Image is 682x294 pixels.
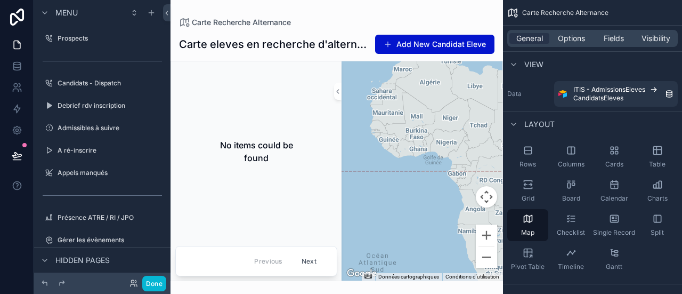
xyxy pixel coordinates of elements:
span: Visibility [642,33,670,44]
label: Debrief rdv inscription [58,101,162,110]
span: Board [562,194,580,203]
span: Map [521,228,534,237]
span: Split [651,228,664,237]
label: Gérer les évènements [58,236,162,244]
button: Gantt [594,243,635,275]
span: Hidden pages [55,255,110,266]
button: Rows [507,141,548,173]
button: Grid [507,175,548,207]
span: Pivot Table [511,263,545,271]
button: Single Record [594,209,635,241]
span: Columns [558,160,584,169]
a: Appels manqués [40,164,164,181]
button: Pivot Table [507,243,548,275]
label: Prospects [58,34,162,43]
h2: No items could be found [209,139,303,164]
label: Appels manqués [58,169,162,177]
a: Prospects [40,30,164,47]
span: Calendar [600,194,628,203]
a: Présence ATRE / RI / JPO [40,209,164,226]
button: Checklist [550,209,591,241]
a: Gérer les évènements [40,232,164,249]
span: View [524,59,543,70]
button: Board [550,175,591,207]
span: Fields [604,33,624,44]
span: Charts [647,194,668,203]
button: Cards [594,141,635,173]
span: Checklist [557,228,585,237]
button: Columns [550,141,591,173]
a: A ré-inscrire [40,142,164,159]
img: Airtable Logo [558,90,567,98]
label: Data [507,90,550,98]
button: Table [637,141,678,173]
button: Next [294,253,324,269]
span: General [516,33,543,44]
button: Calendar [594,175,635,207]
span: Options [558,33,585,44]
span: Cards [605,160,623,169]
span: Layout [524,119,555,130]
button: Split [637,209,678,241]
label: Présence ATRE / RI / JPO [58,213,162,222]
span: Rows [519,160,536,169]
label: Admissibles à suivre [58,124,162,132]
span: Carte Recherche Alternance [522,9,608,17]
span: CandidatsEleves [573,94,623,102]
button: Map [507,209,548,241]
button: Charts [637,175,678,207]
button: Timeline [550,243,591,275]
label: Candidats - Dispatch [58,79,162,88]
a: Admissibles à suivre [40,120,164,137]
a: Candidats - Dispatch [40,75,164,92]
span: Timeline [558,263,584,271]
span: ITIS - AdmissionsEleves [573,85,645,94]
span: Single Record [593,228,635,237]
span: Menu [55,7,78,18]
span: Table [649,160,665,169]
a: Debrief rdv inscription [40,97,164,114]
label: A ré-inscrire [58,146,162,155]
span: Grid [522,194,534,203]
button: Done [142,276,166,291]
span: Gantt [606,263,622,271]
a: ITIS - AdmissionsElevesCandidatsEleves [554,81,678,107]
